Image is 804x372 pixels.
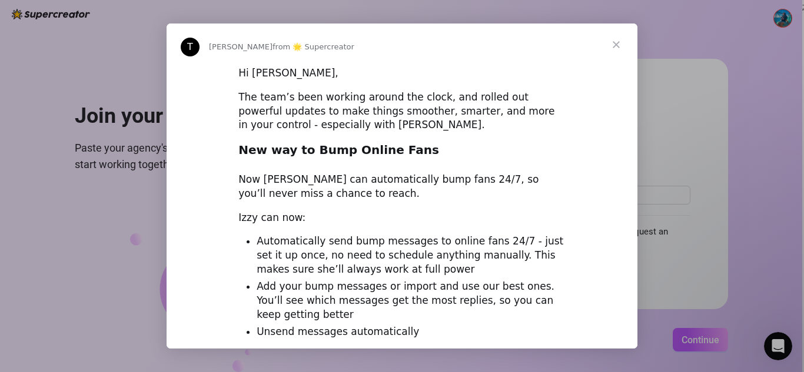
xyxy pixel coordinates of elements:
span: Close [595,24,637,66]
span: from 🌟 Supercreator [273,42,354,51]
div: Now [PERSON_NAME] can automatically bump fans 24/7, so you’ll never miss a chance to reach. [238,173,566,201]
div: Hi [PERSON_NAME], [238,66,566,81]
div: Profile image for Tanya [181,38,200,56]
li: Unsend messages automatically [257,325,566,339]
div: Izzy can now: [238,211,566,225]
div: The team’s been working around the clock, and rolled out powerful updates to make things smoother... [238,91,566,132]
li: Automatically send bump messages to online fans 24/7 - just set it up once, no need to schedule a... [257,234,566,277]
h2: New way to Bump Online Fans [238,142,566,164]
li: Add your bump messages or import and use our best ones. You’ll see which messages get the most re... [257,280,566,322]
span: [PERSON_NAME] [209,42,273,51]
